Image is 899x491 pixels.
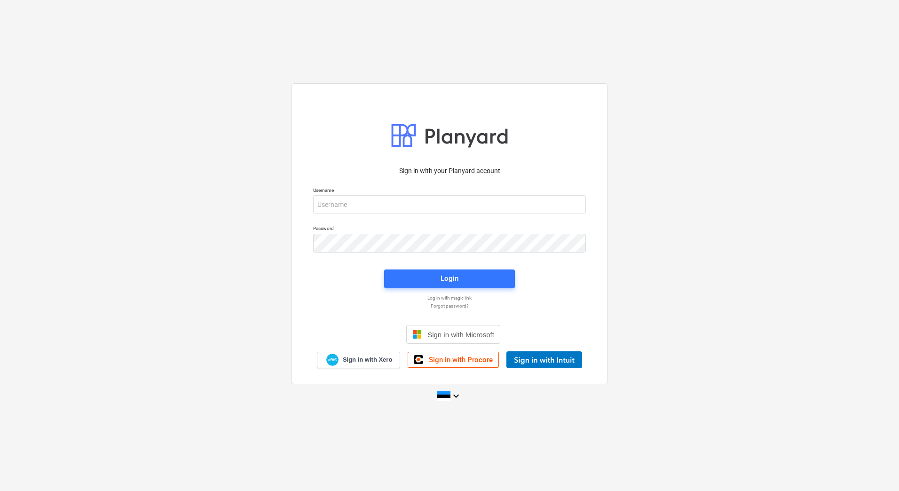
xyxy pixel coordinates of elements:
img: Microsoft logo [412,330,422,339]
div: Login [441,272,458,285]
a: Log in with magic link [308,295,591,301]
p: Username [313,187,586,195]
p: Password [313,225,586,233]
i: keyboard_arrow_down [450,390,462,402]
button: Login [384,269,515,288]
span: Sign in with Microsoft [427,331,494,339]
img: Xero logo [326,354,339,366]
p: Sign in with your Planyard account [313,166,586,176]
span: Sign in with Xero [343,356,392,364]
a: Forgot password? [308,303,591,309]
span: Sign in with Procore [429,356,493,364]
a: Sign in with Procore [408,352,499,368]
input: Username [313,195,586,214]
a: Sign in with Xero [317,352,401,368]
